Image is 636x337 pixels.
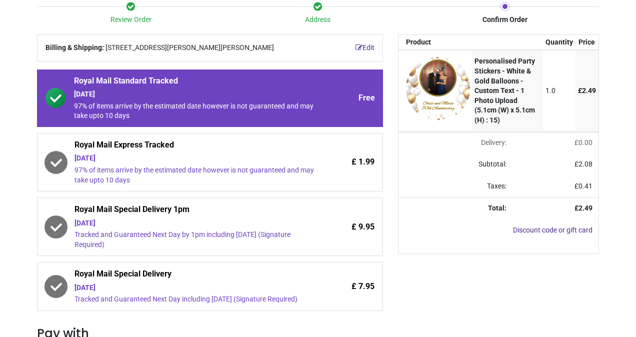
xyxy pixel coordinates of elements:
[513,226,592,234] a: Discount code or gift card
[578,182,592,190] span: 0.41
[351,281,374,292] span: £ 7.95
[578,86,596,94] span: £
[574,138,592,146] span: £
[105,43,274,53] span: [STREET_ADDRESS][PERSON_NAME][PERSON_NAME]
[224,15,411,25] div: Address
[74,75,314,89] span: Royal Mail Standard Tracked
[545,86,573,96] div: 1.0
[45,43,104,51] b: Billing & Shipping:
[74,294,314,304] div: Tracked and Guaranteed Next Day including [DATE] (Signature Required)
[74,165,314,185] div: 97% of items arrive by the estimated date however is not guaranteed and may take upto 10 days
[582,86,596,94] span: 2.49
[406,56,470,120] img: 6UoCpQAAAAZJREFUAwAiSc52Lw2UXQAAAABJRU5ErkJggg==
[411,15,598,25] div: Confirm Order
[74,204,314,218] span: Royal Mail Special Delivery 1pm
[398,35,472,50] th: Product
[351,221,374,232] span: £ 9.95
[578,160,592,168] span: 2.08
[398,153,513,175] td: Subtotal:
[37,15,224,25] div: Review Order
[398,175,513,197] td: Taxes:
[74,139,314,153] span: Royal Mail Express Tracked
[74,101,314,121] div: 97% of items arrive by the estimated date however is not guaranteed and may take upto 10 days
[358,92,375,103] span: Free
[355,43,374,53] a: Edit
[74,218,314,228] div: [DATE]
[575,35,598,50] th: Price
[74,283,314,293] div: [DATE]
[74,268,314,282] span: Royal Mail Special Delivery
[574,204,592,212] strong: £
[74,89,314,99] div: [DATE]
[74,153,314,163] div: [DATE]
[578,138,592,146] span: 0.00
[574,182,592,190] span: £
[74,230,314,249] div: Tracked and Guaranteed Next Day by 1pm including [DATE] (Signature Required)
[578,204,592,212] span: 2.49
[543,35,575,50] th: Quantity
[488,204,506,212] strong: Total:
[574,160,592,168] span: £
[398,132,513,154] td: Delivery will be updated after choosing a new delivery method
[474,57,535,124] strong: Personalised Party Stickers - White & Gold Balloons - Custom Text - 1 Photo Upload (5.1cm (W) x 5...
[351,156,374,167] span: £ 1.99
